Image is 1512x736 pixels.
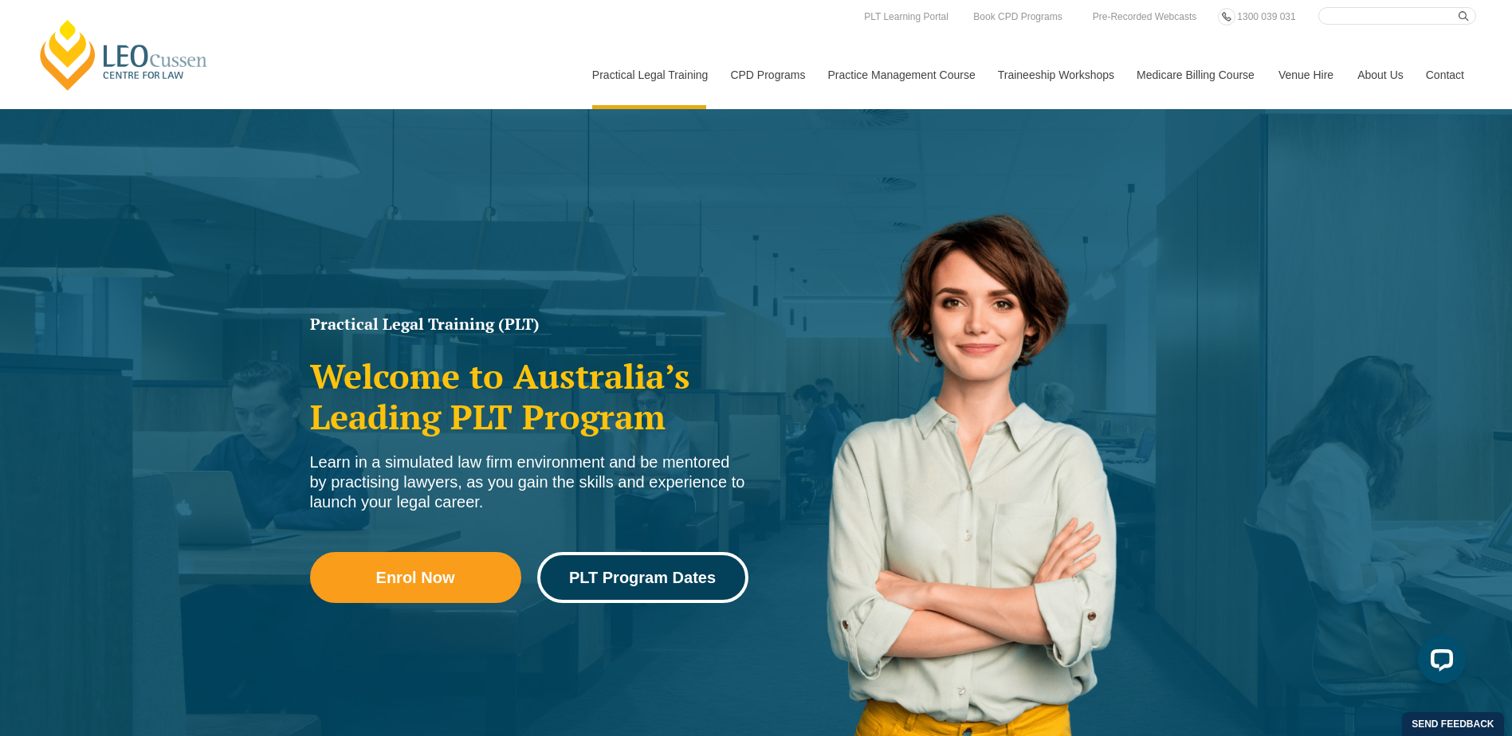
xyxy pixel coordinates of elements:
span: 1300 039 031 [1237,11,1295,22]
a: About Us [1345,41,1414,109]
a: Enrol Now [310,552,521,603]
span: PLT Program Dates [569,570,716,585]
a: Practical Legal Training [580,41,719,109]
a: Contact [1414,41,1476,109]
h1: Practical Legal Training (PLT) [310,316,748,332]
a: PLT Learning Portal [860,8,952,25]
a: Traineeship Workshops [986,41,1125,109]
div: Learn in a simulated law firm environment and be mentored by practising lawyers, as you gain the ... [310,452,748,512]
a: Practice Management Course [816,41,986,109]
a: Medicare Billing Course [1125,41,1267,109]
span: Enrol Now [376,570,455,585]
a: Venue Hire [1267,41,1345,109]
h2: Welcome to Australia’s Leading PLT Program [310,356,748,437]
a: PLT Program Dates [537,552,748,603]
iframe: LiveChat chat widget [1405,629,1472,696]
a: CPD Programs [718,41,815,109]
a: 1300 039 031 [1233,8,1299,25]
a: Pre-Recorded Webcasts [1089,8,1201,25]
a: [PERSON_NAME] Centre for Law [36,18,212,92]
a: Book CPD Programs [969,8,1066,25]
